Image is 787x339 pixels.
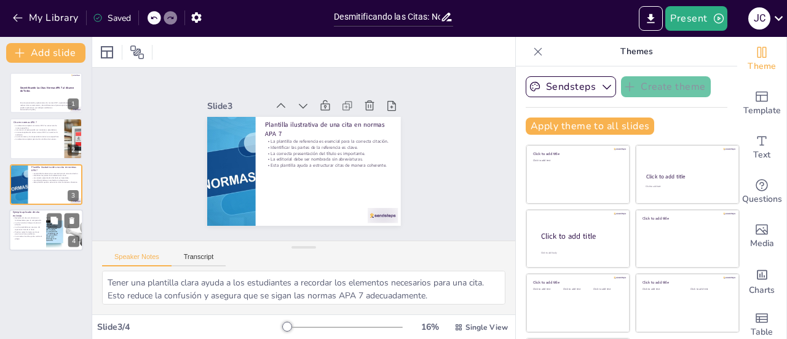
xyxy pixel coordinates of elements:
div: Slide 3 [207,100,268,112]
button: Delete Slide [65,213,79,228]
div: 2 [68,145,79,156]
strong: Desmitificando las Citas: Normas APA 7 al Alcance de Todos [20,86,74,93]
div: 2 [10,118,82,159]
p: La correcta citación ayuda a evitar el plagio. [13,236,42,240]
button: Speaker Notes [102,253,172,266]
div: Click to add title [643,280,730,285]
input: Insert title [334,8,440,26]
span: Theme [748,60,776,73]
div: Click to add text [593,288,621,291]
textarea: Tener una plantilla clara ayuda a los estudiantes a recordar los elementos necesarios para una ci... [102,271,505,305]
button: Duplicate Slide [47,213,61,228]
div: Click to add text [646,185,727,188]
p: Esta plantilla ayuda a estructurar citas de manera coherente. [265,162,391,169]
span: Position [130,45,144,60]
span: Text [753,148,770,162]
div: Click to add text [533,159,621,162]
div: Click to add title [646,173,728,180]
p: La correcta presentación del título es importante. [265,151,391,157]
span: Questions [742,193,782,206]
p: La correcta aplicación de las normas APA 7 es crucial en la academia. [14,131,61,135]
p: Generated with [URL] [20,109,74,111]
div: 4 [9,209,83,251]
span: Single View [465,322,508,332]
div: Add ready made slides [737,81,786,126]
div: Change the overall theme [737,37,786,81]
span: Charts [749,284,775,297]
p: La plantilla de referencia es esencial para la correcta citación. [265,138,391,145]
div: Get real-time input from your audience [737,170,786,214]
button: Sendsteps [526,76,616,97]
button: Add slide [6,43,85,63]
p: La referencia completa permite dar crédito a los autores. [14,138,61,140]
div: Saved [93,12,131,24]
div: J C [748,7,770,30]
button: My Library [9,8,84,28]
span: Template [743,104,781,118]
p: Identificar las partes de la referencia es clave. [31,175,79,177]
p: La cita narrativa y la cita parentética tienen usos específicos. [14,135,61,138]
span: Media [750,237,774,250]
div: 4 [68,236,79,247]
div: Click to add title [643,215,730,220]
div: Click to add title [533,280,621,285]
div: Click to add body [541,252,619,255]
button: Transcript [172,253,226,266]
p: Identificar las partes de la referencia es clave. [265,145,391,151]
p: La referencia completa en normas APA 7 se estructura de manera específica. [14,124,61,129]
p: Ejemplo aplicado de cita en texto [13,211,42,218]
div: Click to add title [533,151,621,156]
div: Click to add text [533,288,561,291]
div: Click to add text [643,288,681,291]
p: Las citas en el texto pueden ser narrativas o parentéticas. [14,129,61,131]
button: J C [748,6,770,31]
div: Slide 3 / 4 [97,321,285,333]
div: Add text boxes [737,126,786,170]
p: La plantilla de referencia es esencial para la correcta citación. [31,172,79,175]
div: Add charts and graphs [737,258,786,303]
div: Click to add text [563,288,591,291]
p: Practicar estos formatos es clave para la escritura académica. [13,231,42,235]
button: Present [665,6,727,31]
div: 16 % [415,321,445,333]
p: Ejemplos de citas en el texto son fundamentales para la comprensión. [13,217,42,221]
p: La cita parentética se usa para dar soporte al final de la frase. [13,226,42,231]
p: Cita en normas APA 7 [14,120,61,124]
p: En esta presentación, exploraremos las normas APA 7, aprenderemos a realizar citas correctamente ... [20,102,74,109]
p: La editorial debe ser nombrada sin abreviaturas. [31,179,79,181]
p: La correcta presentación del título es importante. [31,177,79,179]
div: 3 [10,164,82,205]
div: Layout [97,42,117,62]
p: La editorial debe ser nombrada sin abreviaturas. [265,156,391,162]
span: Table [751,325,773,339]
div: 1 [10,73,82,113]
div: Click to add title [541,231,620,242]
p: Plantilla ilustrativa de una cita en normas APA 7 [265,120,391,138]
div: 3 [68,190,79,201]
div: 1 [68,98,79,110]
p: Plantilla ilustrativa de una cita en normas APA 7 [31,166,79,172]
p: Themes [548,37,725,66]
p: Esta plantilla ayuda a estructurar citas de manera coherente. [31,181,79,184]
button: Create theme [621,76,711,97]
div: Add images, graphics, shapes or video [737,214,786,258]
button: Export to PowerPoint [639,6,663,31]
button: Apply theme to all slides [526,118,654,135]
p: La cita narrativa integra al autor en el texto. [13,221,42,226]
div: Click to add text [690,288,729,291]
